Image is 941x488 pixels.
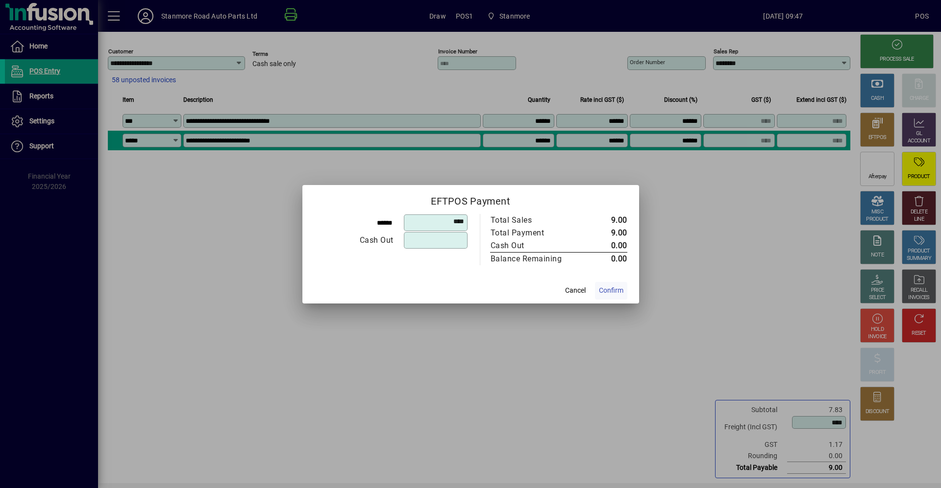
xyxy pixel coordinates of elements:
td: 9.00 [583,227,627,239]
td: Total Sales [490,214,583,227]
h2: EFTPOS Payment [302,185,639,213]
span: Confirm [599,285,623,296]
button: Confirm [595,282,627,300]
div: Balance Remaining [491,253,573,265]
td: 9.00 [583,214,627,227]
button: Cancel [560,282,591,300]
div: Cash Out [315,234,394,246]
div: Cash Out [491,240,573,252]
td: 0.00 [583,239,627,253]
td: Total Payment [490,227,583,239]
span: Cancel [565,285,586,296]
td: 0.00 [583,252,627,265]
